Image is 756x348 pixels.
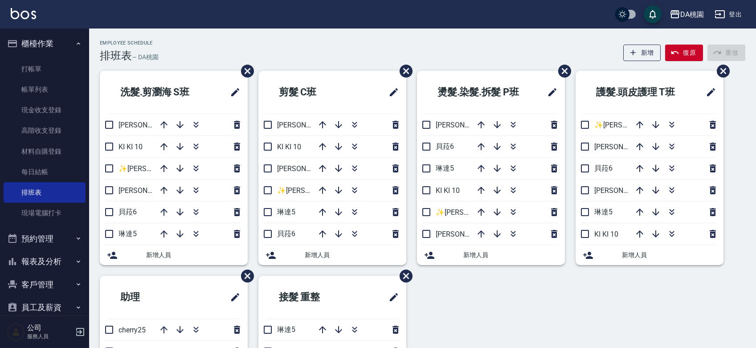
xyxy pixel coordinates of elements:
h2: 洗髮.剪瀏海 S班 [107,76,213,108]
span: KI KI 10 [277,143,301,151]
a: 帳單列表 [4,79,86,100]
span: 琳達5 [277,325,295,334]
span: 修改班表的標題 [700,82,716,103]
span: 修改班表的標題 [225,82,241,103]
span: cherry25 [119,326,146,334]
h2: 助理 [107,281,189,313]
h5: 公司 [27,323,73,332]
span: [PERSON_NAME]3 [594,186,652,195]
span: KI KI 10 [436,186,460,195]
p: 服務人員 [27,332,73,340]
span: 修改班表的標題 [225,287,241,308]
div: 新增人員 [258,245,406,265]
h2: 護髮.頭皮護理 T班 [583,76,694,108]
span: 修改班表的標題 [542,82,558,103]
span: 貝菈6 [594,164,613,172]
span: KI KI 10 [119,143,143,151]
span: 刪除班表 [710,58,731,84]
span: [PERSON_NAME]8 [119,186,176,195]
h6: — DA桃園 [132,53,159,62]
button: 新增 [623,45,661,61]
button: DA桃園 [666,5,707,24]
h2: 燙髮.染髮.拆髮 P班 [424,76,535,108]
button: 報表及分析 [4,250,86,273]
button: 登出 [711,6,745,23]
h2: Employee Schedule [100,40,159,46]
div: 新增人員 [100,245,248,265]
span: [PERSON_NAME]8 [436,230,493,238]
span: ✨[PERSON_NAME][PERSON_NAME] ✨16 [436,208,570,217]
a: 排班表 [4,182,86,203]
span: [PERSON_NAME]3 [277,164,335,173]
button: 員工及薪資 [4,296,86,319]
button: 客戶管理 [4,273,86,296]
button: save [644,5,662,23]
span: [PERSON_NAME]8 [277,121,335,129]
span: [PERSON_NAME]3 [436,121,493,129]
a: 現金收支登錄 [4,100,86,120]
span: 修改班表的標題 [383,287,399,308]
span: ✨[PERSON_NAME][PERSON_NAME] ✨16 [277,186,412,195]
span: [PERSON_NAME]3 [119,121,176,129]
span: 新增人員 [463,250,558,260]
span: 貝菈6 [119,208,137,216]
span: 刪除班表 [552,58,572,84]
span: ✨[PERSON_NAME][PERSON_NAME] ✨16 [594,121,729,129]
span: ✨[PERSON_NAME][PERSON_NAME] ✨16 [119,164,253,173]
span: 琳達5 [277,208,295,216]
div: 新增人員 [417,245,565,265]
h2: 剪髮 C班 [266,76,356,108]
img: Logo [11,8,36,19]
img: Person [7,323,25,341]
a: 現場電腦打卡 [4,203,86,223]
span: 刪除班表 [393,263,414,289]
button: 櫃檯作業 [4,32,86,55]
button: 復原 [665,45,703,61]
span: [PERSON_NAME]8 [594,143,652,151]
h3: 排班表 [100,49,132,62]
span: 新增人員 [622,250,716,260]
div: DA桃園 [680,9,704,20]
a: 材料自購登錄 [4,141,86,162]
a: 高階收支登錄 [4,120,86,141]
span: 刪除班表 [234,58,255,84]
h2: 接髮 重整 [266,281,358,313]
span: KI KI 10 [594,230,618,238]
span: 刪除班表 [234,263,255,289]
a: 打帳單 [4,59,86,79]
span: 刪除班表 [393,58,414,84]
button: 預約管理 [4,227,86,250]
span: 琳達5 [436,164,454,172]
span: 琳達5 [119,229,137,238]
span: 修改班表的標題 [383,82,399,103]
a: 每日結帳 [4,162,86,182]
span: 琳達5 [594,208,613,216]
span: 新增人員 [146,250,241,260]
div: 新增人員 [576,245,723,265]
span: 貝菈6 [436,142,454,151]
span: 新增人員 [305,250,399,260]
span: 貝菈6 [277,229,295,238]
